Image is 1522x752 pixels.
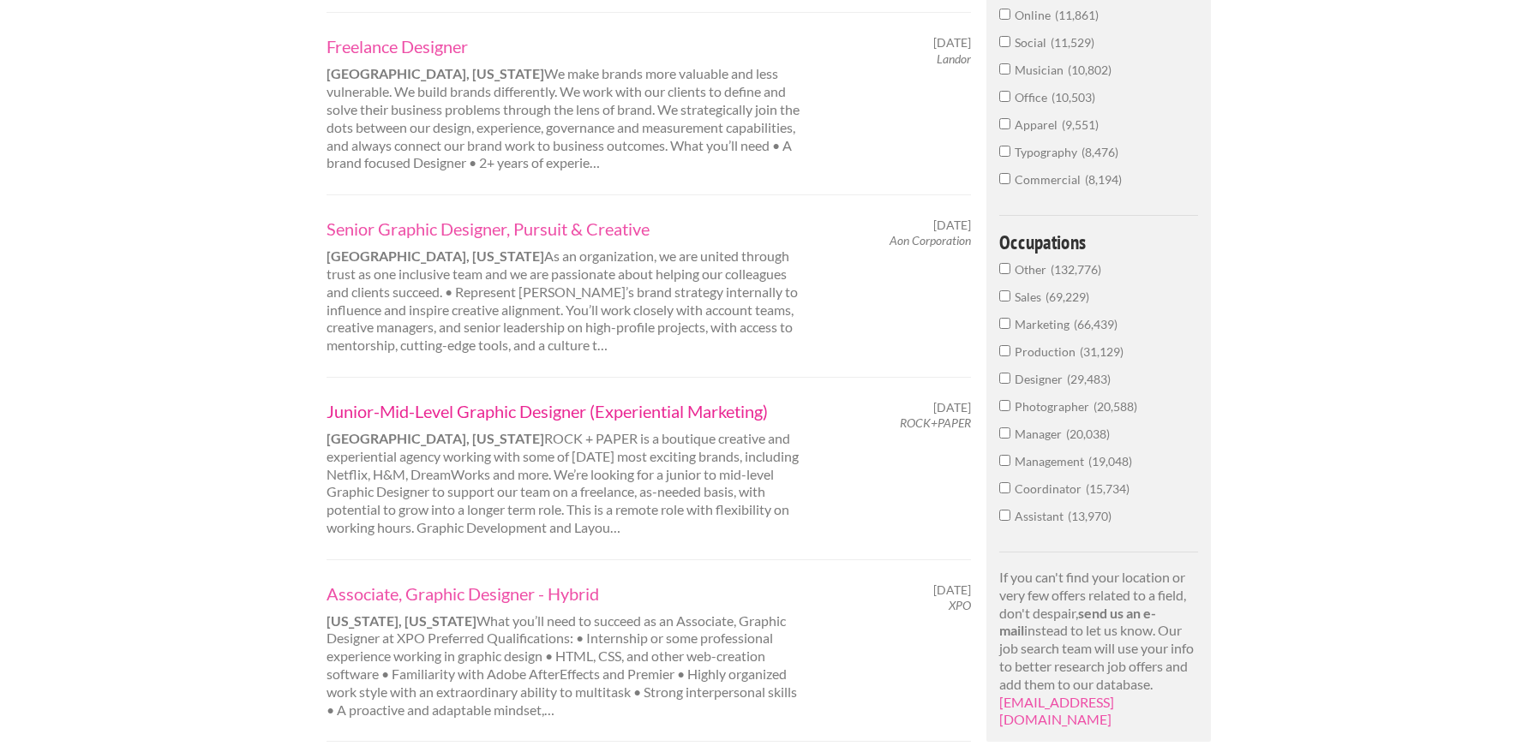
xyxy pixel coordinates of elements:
[1015,399,1094,414] span: Photographer
[327,582,803,605] a: Associate, Graphic Designer - Hybrid
[1052,90,1095,104] span: 10,503
[327,430,544,446] strong: [GEOGRAPHIC_DATA], [US_STATE]
[999,694,1114,728] a: [EMAIL_ADDRESS][DOMAIN_NAME]
[1015,90,1052,104] span: Office
[1051,262,1101,277] span: 132,776
[999,482,1010,493] input: Coordinator15,734
[999,9,1010,20] input: Online11,861
[890,233,971,248] em: Aon Corporation
[1015,262,1051,277] span: Other
[999,569,1199,729] p: If you can't find your location or very few offers related to a field, don't despair, instead to ...
[1015,117,1062,132] span: Apparel
[933,218,971,233] span: [DATE]
[1015,317,1074,331] span: Marketing
[1015,344,1080,359] span: Production
[1094,399,1137,414] span: 20,588
[327,65,544,81] strong: [GEOGRAPHIC_DATA], [US_STATE]
[327,218,803,240] a: Senior Graphic Designer, Pursuit & Creative
[999,232,1199,252] h4: Occupations
[999,345,1010,356] input: Production31,129
[999,455,1010,466] input: Management19,048
[1074,317,1118,331] span: 66,439
[999,400,1010,411] input: Photographer20,588
[1062,117,1099,132] span: 9,551
[999,605,1156,639] strong: send us an e-mail
[999,427,1010,439] input: Manager20,038
[1015,509,1068,523] span: Assistant
[1015,145,1082,159] span: Typography
[1080,344,1124,359] span: 31,129
[999,510,1010,521] input: Assistant13,970
[999,318,1010,329] input: Marketing66,439
[933,35,971,51] span: [DATE]
[1066,427,1110,441] span: 20,038
[999,118,1010,129] input: Apparel9,551
[1015,172,1085,187] span: Commercial
[1051,35,1094,50] span: 11,529
[900,415,971,430] em: ROCK+PAPER
[327,35,803,57] a: Freelance Designer
[999,63,1010,75] input: Musician10,802
[1068,63,1112,77] span: 10,802
[999,263,1010,274] input: Other132,776
[1088,454,1132,469] span: 19,048
[1068,509,1112,523] span: 13,970
[999,173,1010,184] input: Commercial8,194
[933,400,971,415] span: [DATE]
[1015,454,1088,469] span: Management
[311,35,818,172] div: We make brands more valuable and less vulnerable. We build brands differently. We work with our c...
[999,146,1010,157] input: Typography8,476
[311,218,818,355] div: As an organization, we are united through trust as one inclusive team and we are passionate about...
[1015,427,1066,441] span: Manager
[327,400,803,422] a: Junior-Mid-Level Graphic Designer (Experiential Marketing)
[1015,289,1046,304] span: Sales
[1067,372,1111,386] span: 29,483
[1015,481,1086,496] span: Coordinator
[311,400,818,537] div: ROCK + PAPER is a boutique creative and experiential agency working with some of [DATE] most exci...
[1086,481,1130,496] span: 15,734
[327,248,544,264] strong: [GEOGRAPHIC_DATA], [US_STATE]
[937,51,971,66] em: Landor
[999,290,1010,301] input: Sales69,229
[1015,8,1055,22] span: Online
[1085,172,1122,187] span: 8,194
[1015,372,1067,386] span: Designer
[311,582,818,719] div: What you’ll need to succeed as an Associate, Graphic Designer at XPO Preferred Qualifications: • ...
[1015,63,1068,77] span: Musician
[933,582,971,598] span: [DATE]
[999,36,1010,47] input: Social11,529
[999,373,1010,384] input: Designer29,483
[1082,145,1118,159] span: 8,476
[999,91,1010,102] input: Office10,503
[327,612,476,629] strong: [US_STATE], [US_STATE]
[1015,35,1051,50] span: Social
[949,598,971,612] em: XPO
[1046,289,1089,304] span: 69,229
[1055,8,1099,22] span: 11,861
